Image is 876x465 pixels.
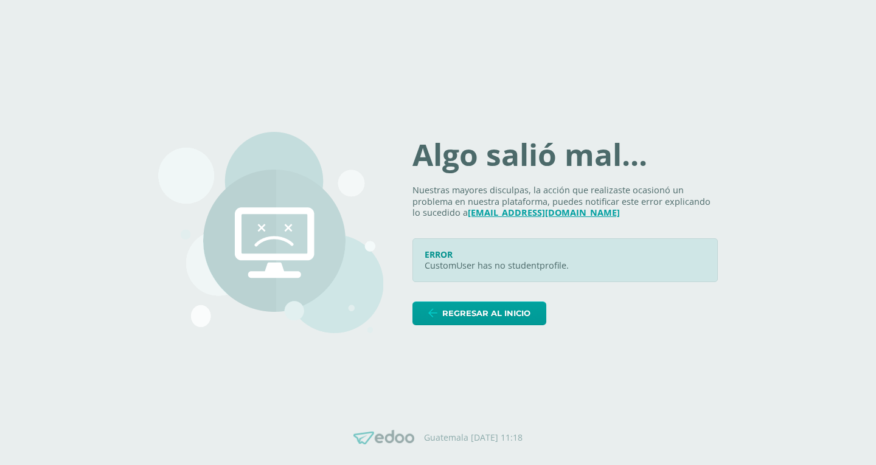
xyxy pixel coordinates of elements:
a: Regresar al inicio [412,301,546,325]
span: ERROR [425,249,453,260]
img: 500.png [158,132,383,333]
img: Edoo [353,430,414,445]
span: Regresar al inicio [442,302,530,325]
p: Guatemala [DATE] 11:18 [424,432,523,443]
h1: Algo salió mal... [412,140,718,170]
a: [EMAIL_ADDRESS][DOMAIN_NAME] [468,207,620,218]
p: Nuestras mayores disculpas, la acción que realizaste ocasionó un problema en nuestra plataforma, ... [412,185,718,219]
p: CustomUser has no studentprofile. [425,260,706,272]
